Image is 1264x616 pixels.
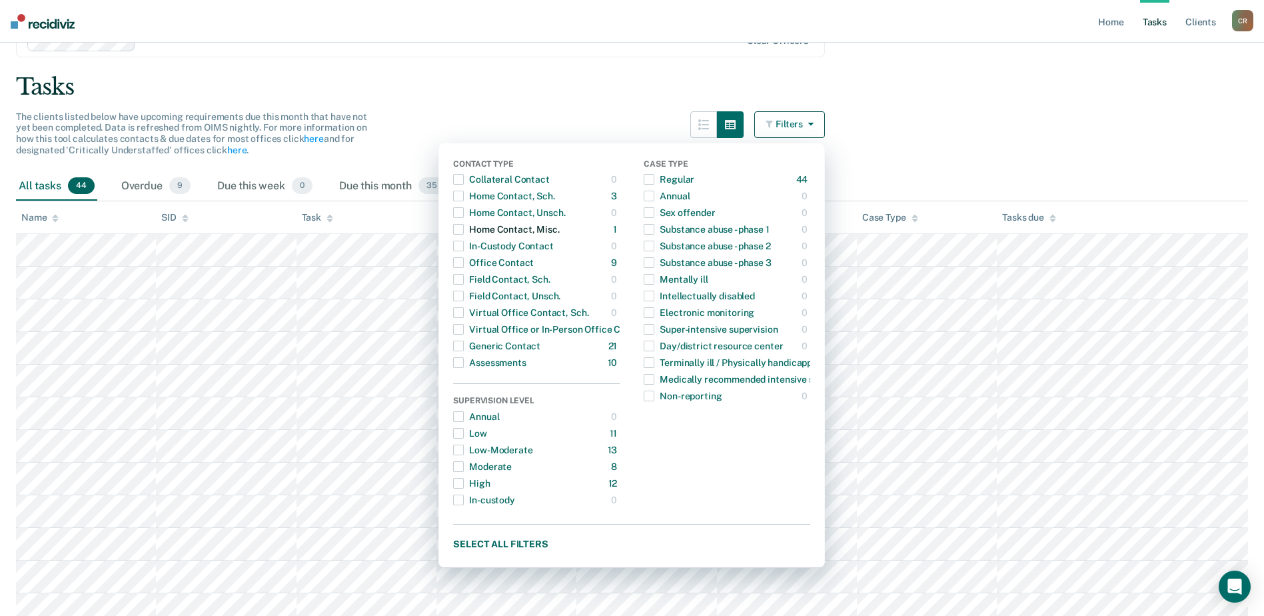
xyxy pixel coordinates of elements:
div: Moderate [453,456,512,477]
div: 0 [802,269,810,290]
div: Supervision Level [453,396,620,408]
div: 8 [611,456,620,477]
div: 0 [611,269,620,290]
div: Non-reporting [644,385,722,407]
div: 0 [611,406,620,427]
div: Substance abuse - phase 3 [644,252,772,273]
div: Generic Contact [453,335,540,357]
div: Collateral Contact [453,169,549,190]
div: Tasks [16,73,1248,101]
div: Home Contact, Misc. [453,219,559,240]
div: Regular [644,169,694,190]
div: 0 [611,302,620,323]
div: Day/district resource center [644,335,783,357]
div: 0 [802,302,810,323]
div: SID [161,212,189,223]
div: 0 [611,489,620,511]
div: 0 [802,235,810,257]
div: Field Contact, Unsch. [453,285,560,307]
div: Mentally ill [644,269,708,290]
div: 12 [608,473,620,494]
span: 9 [169,177,191,195]
div: 44 [796,169,811,190]
button: Select all filters [453,535,810,552]
div: All tasks44 [16,172,97,201]
div: 0 [802,385,810,407]
a: here [227,145,247,155]
div: 9 [611,252,620,273]
span: 0 [292,177,313,195]
div: Sex offender [644,202,715,223]
div: 0 [802,335,810,357]
div: Home Contact, Sch. [453,185,554,207]
div: Home Contact, Unsch. [453,202,565,223]
div: Tasks due [1002,212,1056,223]
div: 0 [802,285,810,307]
div: Virtual Office or In-Person Office Contact [453,319,649,340]
div: 1 [613,219,620,240]
div: Annual [453,406,499,427]
div: In-custody [453,489,515,511]
div: In-Custody Contact [453,235,553,257]
div: Annual [644,185,690,207]
div: Terminally ill / Physically handicapped [644,352,823,373]
span: 35 [418,177,445,195]
div: Case Type [644,159,810,171]
div: Virtual Office Contact, Sch. [453,302,588,323]
div: Super-intensive supervision [644,319,778,340]
div: Due this month35 [336,172,448,201]
div: 21 [608,335,620,357]
div: 3 [611,185,620,207]
div: Name [21,212,59,223]
div: Intellectually disabled [644,285,755,307]
div: Task [302,212,333,223]
div: 0 [611,285,620,307]
div: 11 [610,423,620,444]
span: The clients listed below have upcoming requirements due this month that have not yet been complet... [16,111,367,155]
div: C R [1232,10,1253,31]
div: 0 [802,319,810,340]
div: Open Intercom Messenger [1219,571,1251,603]
div: High [453,473,490,494]
div: Electronic monitoring [644,302,754,323]
div: Overdue9 [119,172,193,201]
div: Contact Type [453,159,620,171]
div: Field Contact, Sch. [453,269,550,290]
div: 0 [802,202,810,223]
span: 44 [68,177,95,195]
div: 13 [608,439,620,461]
a: here [304,133,323,144]
div: 0 [802,252,810,273]
div: 0 [802,219,810,240]
div: Office Contact [453,252,534,273]
div: 0 [802,185,810,207]
button: CR [1232,10,1253,31]
img: Recidiviz [11,14,75,29]
button: Filters [754,111,825,138]
div: 10 [608,352,620,373]
div: Substance abuse - phase 2 [644,235,771,257]
div: Medically recommended intensive supervision [644,369,858,390]
div: 0 [611,202,620,223]
div: Due this week0 [215,172,315,201]
div: Case Type [862,212,918,223]
div: 0 [611,169,620,190]
div: Assessments [453,352,526,373]
div: Substance abuse - phase 1 [644,219,770,240]
div: Low [453,423,487,444]
div: 0 [611,235,620,257]
div: Low-Moderate [453,439,532,461]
